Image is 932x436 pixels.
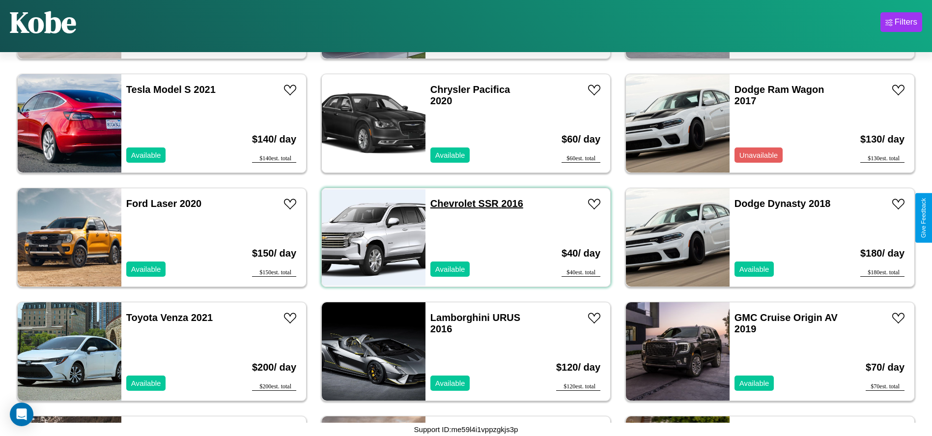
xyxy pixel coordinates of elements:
[430,312,520,334] a: Lamborghini URUS 2016
[880,12,922,32] button: Filters
[10,403,33,426] div: Open Intercom Messenger
[126,312,213,323] a: Toyota Venza 2021
[562,155,600,163] div: $ 60 est. total
[126,84,216,95] a: Tesla Model S 2021
[860,269,904,277] div: $ 180 est. total
[435,377,465,390] p: Available
[739,377,769,390] p: Available
[131,148,161,162] p: Available
[562,269,600,277] div: $ 40 est. total
[895,17,917,27] div: Filters
[734,198,831,209] a: Dodge Dynasty 2018
[734,312,838,334] a: GMC Cruise Origin AV 2019
[556,352,600,383] h3: $ 120 / day
[562,238,600,269] h3: $ 40 / day
[252,383,296,391] div: $ 200 est. total
[435,262,465,276] p: Available
[430,198,523,209] a: Chevrolet SSR 2016
[252,124,296,155] h3: $ 140 / day
[435,148,465,162] p: Available
[866,383,904,391] div: $ 70 est. total
[10,2,76,42] h1: Kobe
[131,377,161,390] p: Available
[734,84,824,106] a: Dodge Ram Wagon 2017
[920,198,927,238] div: Give Feedback
[252,269,296,277] div: $ 150 est. total
[860,124,904,155] h3: $ 130 / day
[414,423,518,436] p: Support ID: me59l4i1vppzgkjs3p
[860,238,904,269] h3: $ 180 / day
[430,84,510,106] a: Chrysler Pacifica 2020
[252,238,296,269] h3: $ 150 / day
[860,155,904,163] div: $ 130 est. total
[556,383,600,391] div: $ 120 est. total
[866,352,904,383] h3: $ 70 / day
[252,155,296,163] div: $ 140 est. total
[739,148,778,162] p: Unavailable
[562,124,600,155] h3: $ 60 / day
[126,198,201,209] a: Ford Laser 2020
[252,352,296,383] h3: $ 200 / day
[739,262,769,276] p: Available
[131,262,161,276] p: Available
